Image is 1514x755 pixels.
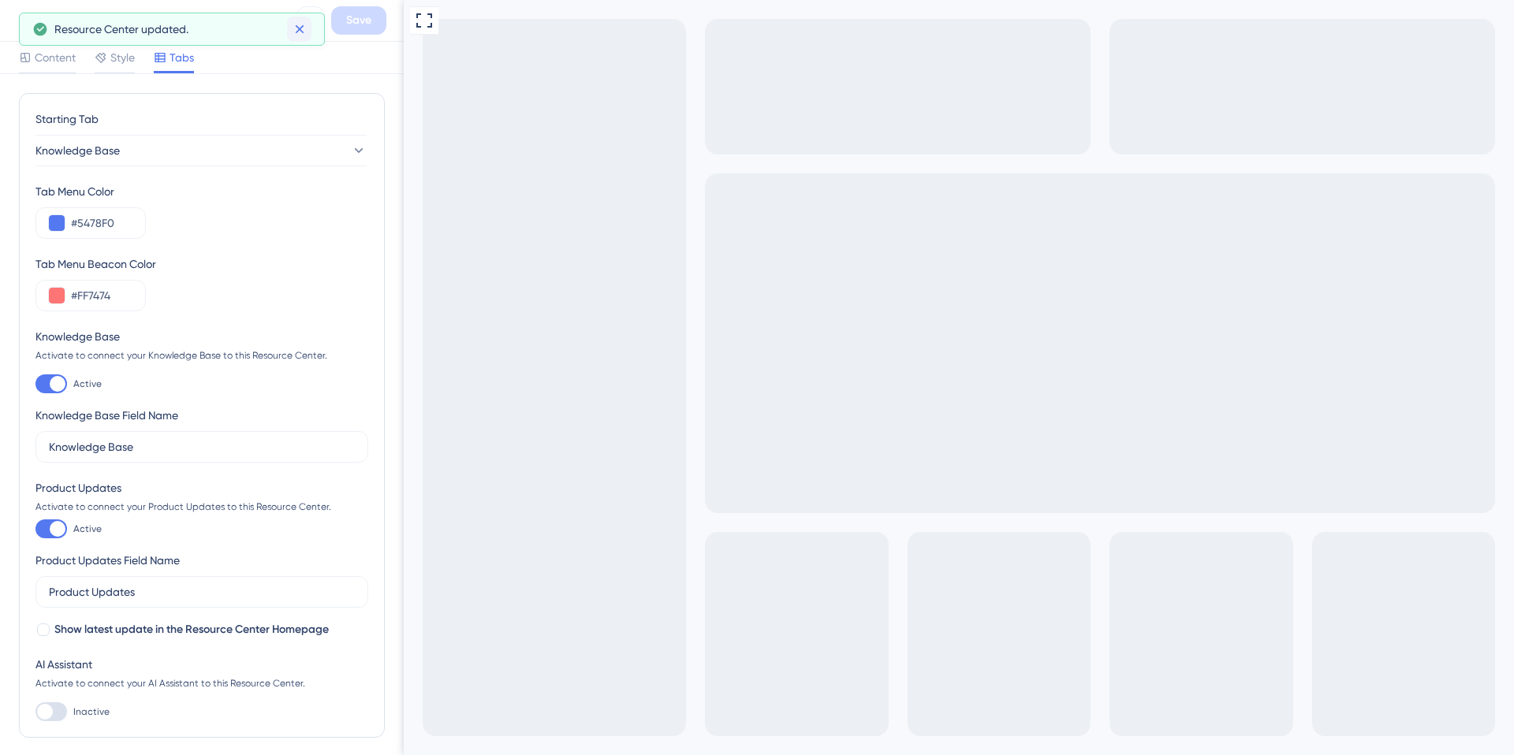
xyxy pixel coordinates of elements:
[50,9,290,32] div: New Resource Center
[35,48,76,67] span: Content
[49,438,355,456] input: Knowledge Base
[346,11,371,30] span: Save
[49,583,355,601] input: Product Updates
[35,551,180,570] div: Product Updates Field Name
[73,705,110,718] span: Inactive
[54,620,329,639] span: Show latest update in the Resource Center Homepage
[35,406,178,425] div: Knowledge Base Field Name
[73,377,102,390] span: Active
[35,478,368,497] div: Product Updates
[73,523,102,535] span: Active
[35,255,368,273] div: Tab Menu Beacon Color
[331,6,386,35] button: Save
[35,655,368,674] div: AI Assistant
[35,110,99,128] span: Starting Tab
[35,349,368,362] div: Activate to connect your Knowledge Base to this Resource Center.
[35,677,368,690] div: Activate to connect your AI Assistant to this Resource Center.
[35,135,367,166] button: Knowledge Base
[110,48,135,67] span: Style
[35,327,368,346] div: Knowledge Base
[35,500,368,513] div: Activate to connect your Product Updates to this Resource Center.
[35,182,368,201] div: Tab Menu Color
[35,141,120,160] span: Knowledge Base
[54,20,188,39] span: Resource Center updated.
[170,48,194,67] span: Tabs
